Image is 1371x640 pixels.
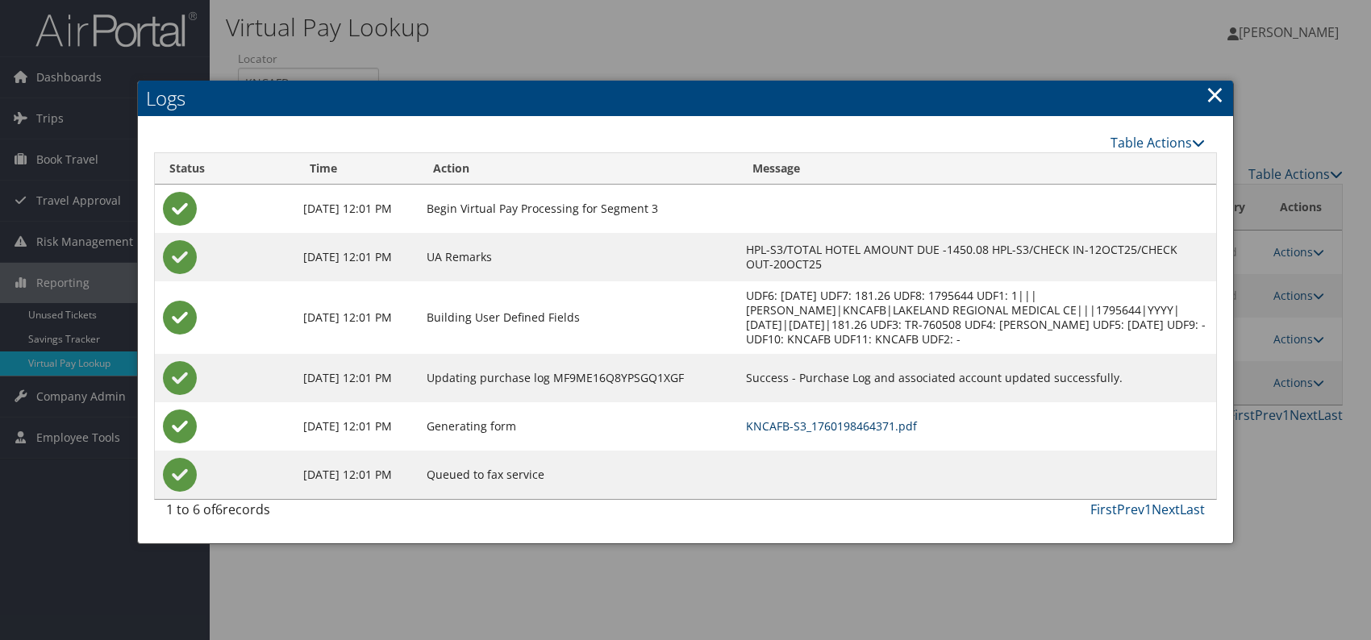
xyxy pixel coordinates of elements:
th: Message: activate to sort column ascending [738,153,1216,185]
a: Prev [1117,501,1144,518]
th: Time: activate to sort column ascending [295,153,419,185]
td: [DATE] 12:01 PM [295,402,419,451]
td: Begin Virtual Pay Processing for Segment 3 [419,185,739,233]
td: Success - Purchase Log and associated account updated successfully. [738,354,1216,402]
td: UA Remarks [419,233,739,281]
a: 1 [1144,501,1152,518]
td: [DATE] 12:01 PM [295,281,419,354]
td: Generating form [419,402,739,451]
th: Action: activate to sort column ascending [419,153,739,185]
td: Queued to fax service [419,451,739,499]
a: Table Actions [1111,134,1205,152]
td: [DATE] 12:01 PM [295,354,419,402]
td: Building User Defined Fields [419,281,739,354]
a: First [1090,501,1117,518]
td: UDF6: [DATE] UDF7: 181.26 UDF8: 1795644 UDF1: 1|||[PERSON_NAME]|KNCAFB|LAKELAND REGIONAL MEDICAL ... [738,281,1216,354]
div: 1 to 6 of records [166,500,408,527]
td: [DATE] 12:01 PM [295,233,419,281]
span: 6 [215,501,223,518]
td: HPL-S3/TOTAL HOTEL AMOUNT DUE -1450.08 HPL-S3/CHECK IN-12OCT25/CHECK OUT-20OCT25 [738,233,1216,281]
a: KNCAFB-S3_1760198464371.pdf [746,418,917,434]
a: Close [1206,78,1224,110]
td: [DATE] 12:01 PM [295,185,419,233]
td: Updating purchase log MF9ME16Q8YPSGQ1XGF [419,354,739,402]
td: [DATE] 12:01 PM [295,451,419,499]
th: Status: activate to sort column ascending [155,153,295,185]
h2: Logs [138,81,1233,116]
a: Next [1152,501,1180,518]
a: Last [1180,501,1205,518]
